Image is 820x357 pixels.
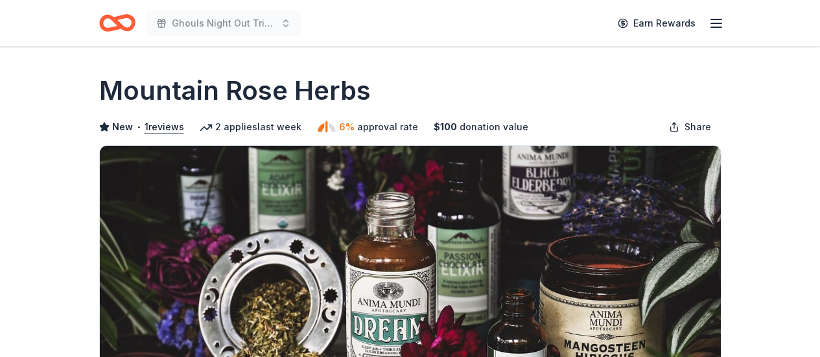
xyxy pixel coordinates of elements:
span: 6% [339,119,355,135]
span: Share [685,119,711,135]
button: 1reviews [145,119,184,135]
a: Home [99,8,135,38]
button: Share [659,114,721,140]
span: New [112,119,133,135]
span: approval rate [357,119,418,135]
span: donation value [460,119,528,135]
span: Ghouls Night Out Tricky Tray [172,16,275,31]
span: • [136,122,141,132]
a: Earn Rewards [610,12,703,35]
span: $ 100 [434,119,457,135]
div: 2 applies last week [200,119,301,135]
button: Ghouls Night Out Tricky Tray [146,10,301,36]
h1: Mountain Rose Herbs [99,73,371,109]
